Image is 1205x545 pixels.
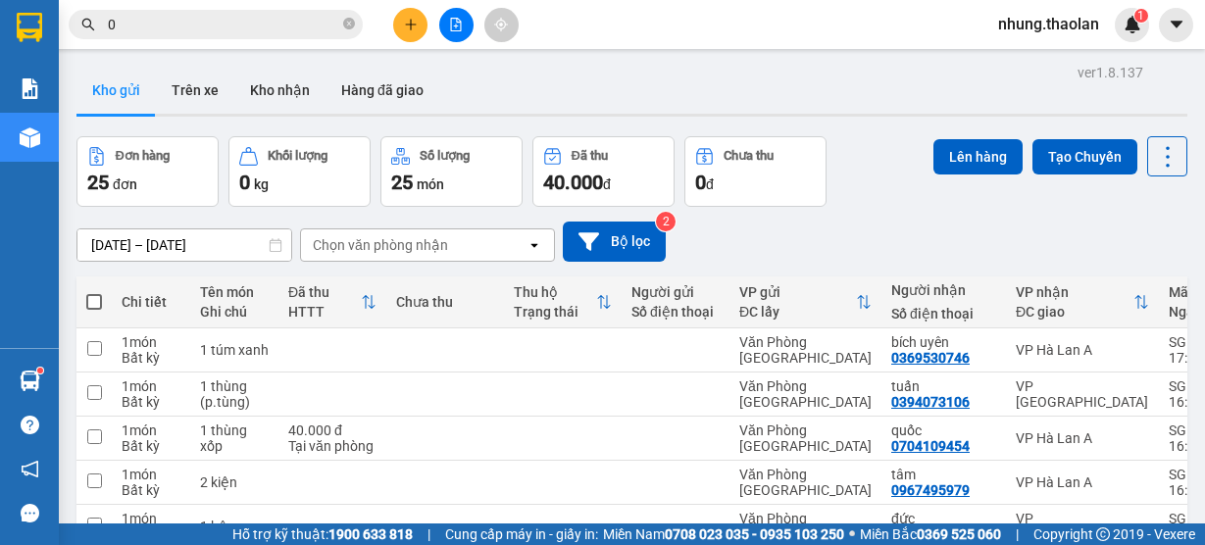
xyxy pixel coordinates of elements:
[933,139,1023,174] button: Lên hàng
[21,460,39,478] span: notification
[427,523,430,545] span: |
[739,334,872,366] div: Văn Phòng [GEOGRAPHIC_DATA]
[891,378,996,394] div: tuấn
[37,368,43,373] sup: 1
[494,18,508,31] span: aim
[563,222,666,262] button: Bộ lọc
[891,350,970,366] div: 0369530746
[200,474,269,490] div: 2 kiện
[122,394,180,410] div: Bất kỳ
[1137,9,1144,23] span: 1
[532,136,675,207] button: Đã thu40.000đ
[77,229,291,261] input: Select a date range.
[1168,16,1185,33] span: caret-down
[156,67,234,114] button: Trên xe
[891,334,996,350] div: bích uyên
[288,422,377,438] div: 40.000 đ
[278,276,386,328] th: Toggle SortBy
[288,284,361,300] div: Đã thu
[706,176,714,192] span: đ
[288,304,361,320] div: HTTT
[20,127,40,148] img: warehouse-icon
[739,422,872,454] div: Văn Phòng [GEOGRAPHIC_DATA]
[891,422,996,438] div: quốc
[631,284,720,300] div: Người gửi
[76,67,156,114] button: Kho gửi
[891,482,970,498] div: 0967495979
[739,511,872,542] div: Văn Phòng [GEOGRAPHIC_DATA]
[1016,378,1149,410] div: VP [GEOGRAPHIC_DATA]
[234,67,326,114] button: Kho nhận
[288,438,377,454] div: Tại văn phòng
[404,18,418,31] span: plus
[326,67,439,114] button: Hàng đã giao
[449,18,463,31] span: file-add
[17,13,42,42] img: logo-vxr
[21,504,39,522] span: message
[396,294,494,310] div: Chưa thu
[343,18,355,29] span: close-circle
[76,136,219,207] button: Đơn hàng25đơn
[81,18,95,31] span: search
[328,526,413,542] strong: 1900 633 818
[982,12,1115,36] span: nhung.thaolan
[254,176,269,192] span: kg
[1016,511,1149,542] div: VP [GEOGRAPHIC_DATA]
[849,530,855,538] span: ⚪️
[739,378,872,410] div: Văn Phòng [GEOGRAPHIC_DATA]
[20,78,40,99] img: solution-icon
[1016,284,1133,300] div: VP nhận
[1016,304,1133,320] div: ĐC giao
[417,176,444,192] span: món
[313,235,448,255] div: Chọn văn phòng nhận
[21,416,39,434] span: question-circle
[122,511,180,526] div: 1 món
[200,342,269,358] div: 1 túm xanh
[739,467,872,498] div: Văn Phòng [GEOGRAPHIC_DATA]
[122,378,180,394] div: 1 món
[420,149,470,163] div: Số lượng
[1159,8,1193,42] button: caret-down
[200,519,269,534] div: 1 hộp
[484,8,519,42] button: aim
[860,523,1001,545] span: Miền Bắc
[1016,430,1149,446] div: VP Hà Lan A
[380,136,523,207] button: Số lượng25món
[603,523,844,545] span: Miền Nam
[729,276,881,328] th: Toggle SortBy
[543,171,603,194] span: 40.000
[891,394,970,410] div: 0394073106
[393,8,427,42] button: plus
[122,334,180,350] div: 1 món
[665,526,844,542] strong: 0708 023 035 - 0935 103 250
[391,171,413,194] span: 25
[232,523,413,545] span: Hỗ trợ kỹ thuật:
[122,350,180,366] div: Bất kỳ
[200,422,269,454] div: 1 thùng xốp
[122,294,180,310] div: Chi tiết
[891,438,970,454] div: 0704109454
[108,14,339,35] input: Tìm tên, số ĐT hoặc mã đơn
[1096,527,1110,541] span: copyright
[268,149,327,163] div: Khối lượng
[200,378,269,410] div: 1 thùng (p.tùng)
[1016,342,1149,358] div: VP Hà Lan A
[514,304,596,320] div: Trạng thái
[724,149,774,163] div: Chưa thu
[631,304,720,320] div: Số điện thoại
[200,304,269,320] div: Ghi chú
[1006,276,1159,328] th: Toggle SortBy
[116,149,170,163] div: Đơn hàng
[891,282,996,298] div: Người nhận
[527,237,542,253] svg: open
[684,136,827,207] button: Chưa thu0đ
[122,467,180,482] div: 1 món
[228,136,371,207] button: Khối lượng0kg
[504,276,622,328] th: Toggle SortBy
[343,16,355,34] span: close-circle
[656,212,676,231] sup: 2
[113,176,137,192] span: đơn
[1124,16,1141,33] img: icon-new-feature
[917,526,1001,542] strong: 0369 525 060
[87,171,109,194] span: 25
